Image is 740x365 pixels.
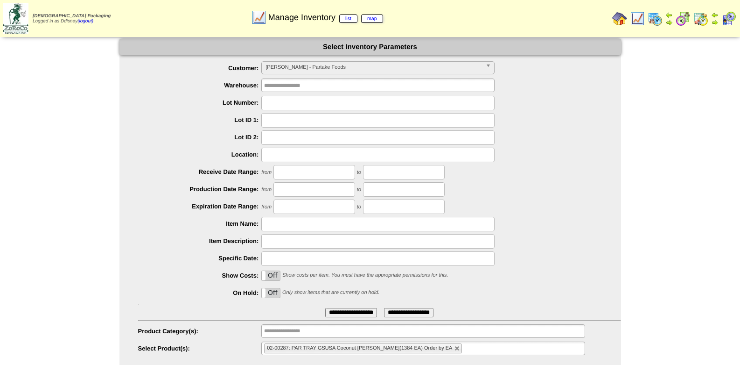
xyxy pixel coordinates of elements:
[138,64,262,72] label: Customer:
[665,11,673,19] img: arrowleft.gif
[138,151,262,158] label: Location:
[138,99,262,106] label: Lot Number:
[138,186,262,193] label: Production Date Range:
[138,220,262,227] label: Item Name:
[77,19,93,24] a: (logout)
[721,11,736,26] img: calendarcustomer.gif
[267,345,452,351] span: 02-00287: PAR TRAY GSUSA Coconut [PERSON_NAME](1384 EA) Order by EA
[357,204,361,210] span: to
[361,14,383,23] a: map
[138,116,262,123] label: Lot ID 1:
[612,11,627,26] img: home.gif
[138,237,262,244] label: Item Description:
[251,10,266,25] img: line_graph.gif
[711,19,719,26] img: arrowright.gif
[711,11,719,19] img: arrowleft.gif
[261,288,280,298] div: OnOff
[630,11,645,26] img: line_graph.gif
[261,204,272,210] span: from
[138,82,262,89] label: Warehouse:
[119,39,621,55] div: Select Inventory Parameters
[33,14,111,24] span: Logged in as Ddisney
[676,11,691,26] img: calendarblend.gif
[265,62,482,73] span: [PERSON_NAME] - Partake Foods
[33,14,111,19] span: [DEMOGRAPHIC_DATA] Packaging
[261,271,280,281] div: OnOff
[261,187,272,193] span: from
[138,203,262,210] label: Expiration Date Range:
[262,271,280,280] label: Off
[261,170,272,175] span: from
[268,13,383,22] span: Manage Inventory
[138,328,262,335] label: Product Category(s):
[357,187,361,193] span: to
[138,255,262,262] label: Specific Date:
[138,168,262,175] label: Receive Date Range:
[665,19,673,26] img: arrowright.gif
[357,170,361,175] span: to
[693,11,708,26] img: calendarinout.gif
[138,345,262,352] label: Select Product(s):
[138,134,262,141] label: Lot ID 2:
[138,289,262,296] label: On Hold:
[262,288,280,298] label: Off
[648,11,663,26] img: calendarprod.gif
[3,3,28,34] img: zoroco-logo-small.webp
[138,272,262,279] label: Show Costs:
[282,290,379,295] span: Only show items that are currently on hold.
[339,14,357,23] a: list
[282,272,448,278] span: Show costs per item. You must have the appropriate permissions for this.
